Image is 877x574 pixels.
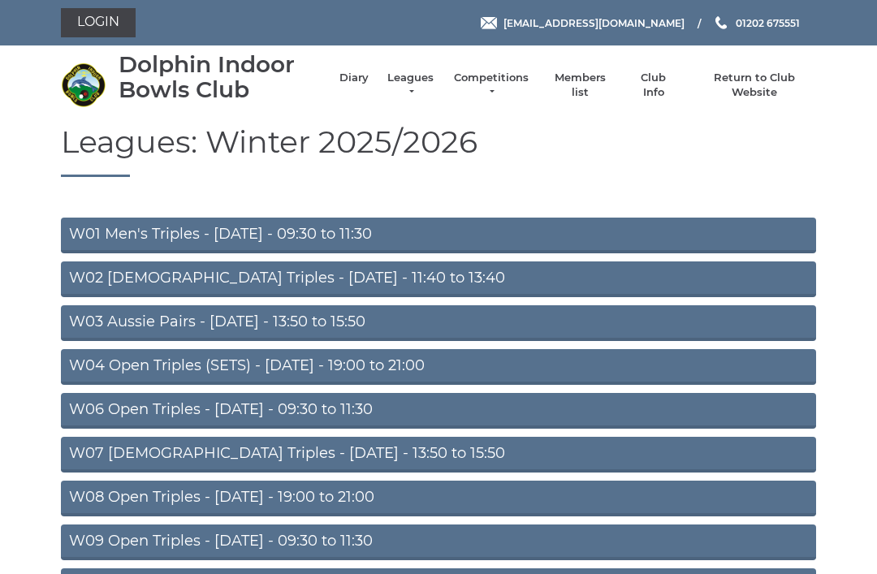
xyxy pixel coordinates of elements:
[715,16,727,29] img: Phone us
[119,52,323,102] div: Dolphin Indoor Bowls Club
[736,16,800,28] span: 01202 675551
[61,393,816,429] a: W06 Open Triples - [DATE] - 09:30 to 11:30
[713,15,800,31] a: Phone us 01202 675551
[61,481,816,516] a: W08 Open Triples - [DATE] - 19:00 to 21:00
[61,63,106,107] img: Dolphin Indoor Bowls Club
[61,349,816,385] a: W04 Open Triples (SETS) - [DATE] - 19:00 to 21:00
[61,8,136,37] a: Login
[61,305,816,341] a: W03 Aussie Pairs - [DATE] - 13:50 to 15:50
[452,71,530,100] a: Competitions
[503,16,685,28] span: [EMAIL_ADDRESS][DOMAIN_NAME]
[61,218,816,253] a: W01 Men's Triples - [DATE] - 09:30 to 11:30
[546,71,613,100] a: Members list
[481,17,497,29] img: Email
[61,437,816,473] a: W07 [DEMOGRAPHIC_DATA] Triples - [DATE] - 13:50 to 15:50
[339,71,369,85] a: Diary
[385,71,436,100] a: Leagues
[61,125,816,178] h1: Leagues: Winter 2025/2026
[61,524,816,560] a: W09 Open Triples - [DATE] - 09:30 to 11:30
[61,261,816,297] a: W02 [DEMOGRAPHIC_DATA] Triples - [DATE] - 11:40 to 13:40
[481,15,685,31] a: Email [EMAIL_ADDRESS][DOMAIN_NAME]
[693,71,816,100] a: Return to Club Website
[630,71,677,100] a: Club Info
